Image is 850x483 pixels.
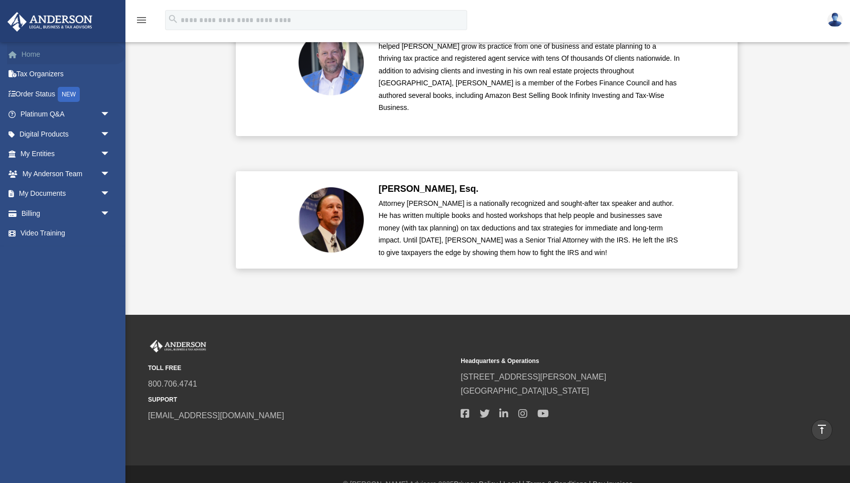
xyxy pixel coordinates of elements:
a: Video Training [7,223,125,244]
a: [STREET_ADDRESS][PERSON_NAME] [461,373,606,381]
a: 800.706.4741 [148,380,197,388]
a: Billingarrow_drop_down [7,203,125,223]
img: Scott-Estill-Headshot.png [299,187,364,253]
a: vertical_align_top [811,419,832,440]
span: arrow_drop_down [100,144,120,165]
a: My Documentsarrow_drop_down [7,184,125,204]
a: [EMAIL_ADDRESS][DOMAIN_NAME] [148,411,284,420]
div: NEW [58,87,80,102]
a: Order StatusNEW [7,84,125,104]
span: arrow_drop_down [100,203,120,224]
a: menu [135,18,148,26]
small: SUPPORT [148,395,454,405]
i: search [168,14,179,25]
img: Toby-circle-head.png [299,30,364,95]
img: Anderson Advisors Platinum Portal [148,340,208,353]
a: Digital Productsarrow_drop_down [7,124,125,144]
p: [PERSON_NAME] is an attorney on a mission to help investors and business owners keep and grow mor... [379,16,680,114]
a: My Anderson Teamarrow_drop_down [7,164,125,184]
a: [GEOGRAPHIC_DATA][US_STATE] [461,387,589,395]
a: My Entitiesarrow_drop_down [7,144,125,164]
a: Tax Organizers [7,64,125,84]
span: arrow_drop_down [100,164,120,184]
img: Anderson Advisors Platinum Portal [5,12,95,32]
a: Home [7,44,125,64]
div: Attorney [PERSON_NAME] is a nationally recognized and sought-after tax speaker and author. He has... [379,197,680,259]
span: arrow_drop_down [100,184,120,204]
small: TOLL FREE [148,363,454,374]
small: Headquarters & Operations [461,356,766,367]
i: vertical_align_top [816,423,828,435]
a: Platinum Q&Aarrow_drop_down [7,104,125,125]
span: arrow_drop_down [100,124,120,145]
i: menu [135,14,148,26]
b: [PERSON_NAME], Esq. [379,184,479,194]
img: User Pic [827,13,842,27]
span: arrow_drop_down [100,104,120,125]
